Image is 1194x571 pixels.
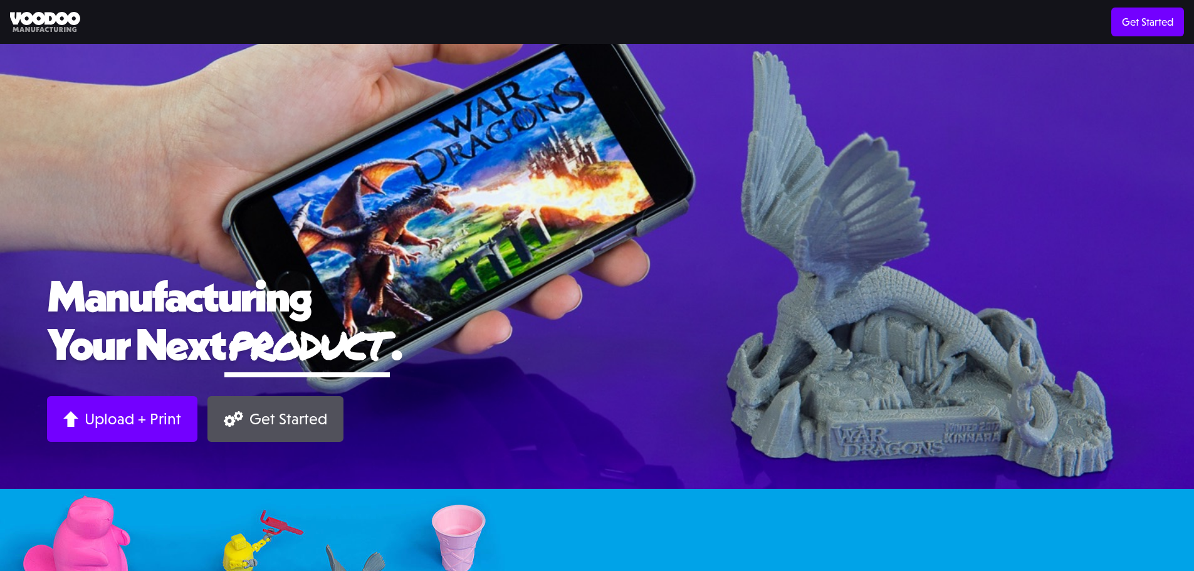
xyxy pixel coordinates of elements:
[1111,8,1184,36] a: Get Started
[207,396,343,442] a: Get Started
[249,409,327,429] div: Get Started
[85,409,181,429] div: Upload + Print
[10,12,80,33] img: Voodoo Manufacturing logo
[47,396,197,442] a: Upload + Print
[224,411,243,427] img: Gears
[63,411,78,427] img: Arrow up
[47,271,1147,377] h1: Manufacturing Your Next .
[224,317,390,372] span: product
